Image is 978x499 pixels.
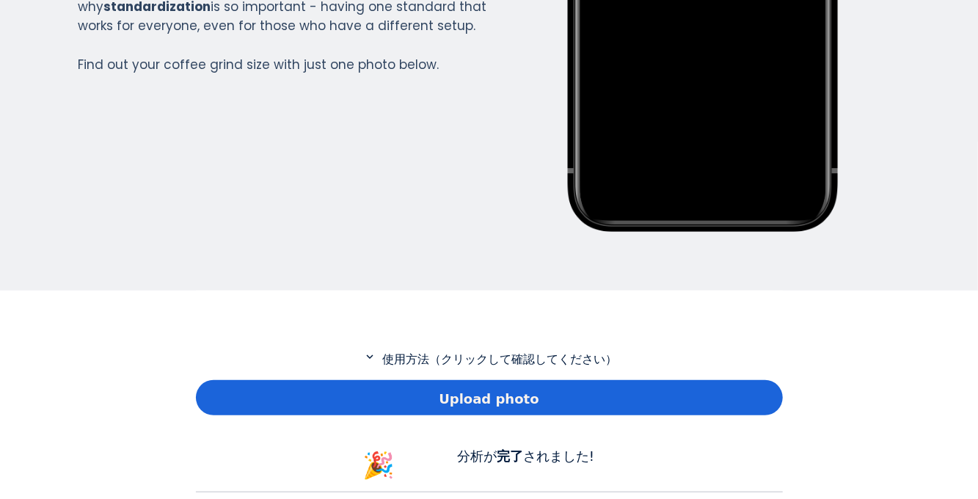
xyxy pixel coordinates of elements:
[196,350,783,368] p: 使用方法（クリックして確認してください）
[497,448,523,464] b: 完了
[361,350,379,363] mat-icon: expand_more
[363,451,395,480] span: 🎉
[416,446,636,485] div: 分析が されました!
[439,389,539,409] span: Upload photo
